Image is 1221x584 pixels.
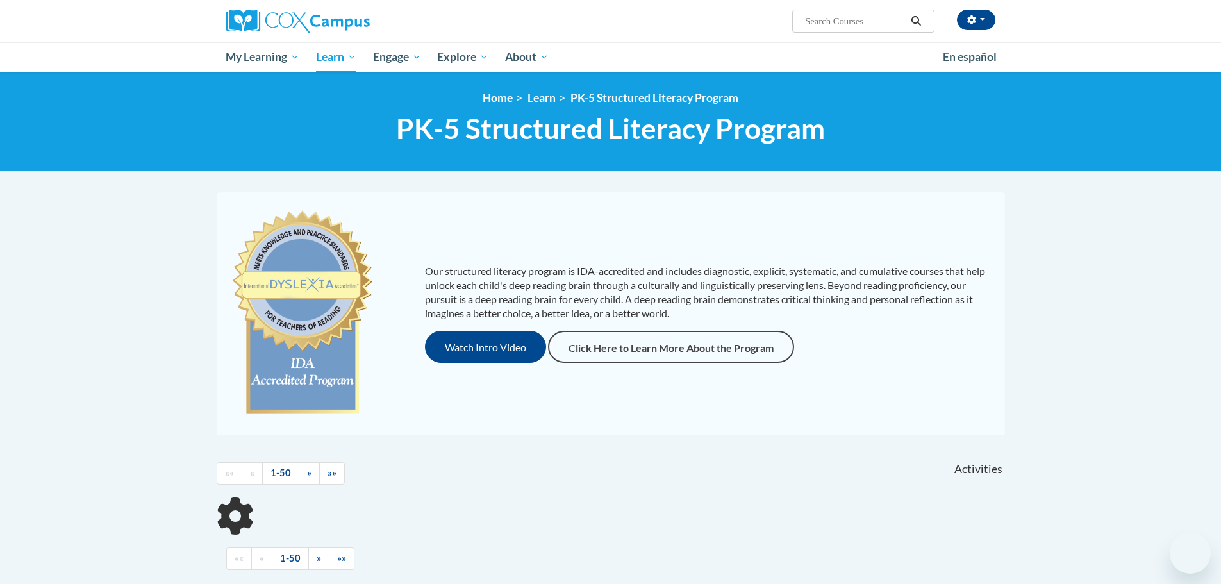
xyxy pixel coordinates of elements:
[934,44,1005,71] a: En español
[429,42,497,72] a: Explore
[1170,533,1211,574] iframe: Button to launch messaging window
[943,50,997,63] span: En español
[317,553,321,563] span: »
[308,42,365,72] a: Learn
[260,553,264,563] span: «
[396,112,825,146] span: PK-5 Structured Literacy Program
[218,42,308,72] a: My Learning
[804,13,906,29] input: Search Courses
[497,42,557,72] a: About
[906,13,926,29] button: Search
[272,547,309,570] a: 1-50
[365,42,429,72] a: Engage
[262,462,299,485] a: 1-50
[570,91,738,104] a: PK-5 Structured Literacy Program
[299,462,320,485] a: Next
[425,264,992,321] p: Our structured literacy program is IDA-accredited and includes diagnostic, explicit, systematic, ...
[226,10,470,33] a: Cox Campus
[226,547,252,570] a: Begining
[527,91,556,104] a: Learn
[425,331,546,363] button: Watch Intro Video
[242,462,263,485] a: Previous
[373,49,421,65] span: Engage
[437,49,488,65] span: Explore
[329,547,354,570] a: End
[337,553,346,563] span: »»
[217,462,242,485] a: Begining
[226,10,370,33] img: Cox Campus
[957,10,995,30] button: Account Settings
[226,49,299,65] span: My Learning
[316,49,356,65] span: Learn
[954,462,1002,476] span: Activities
[308,547,329,570] a: Next
[307,467,311,478] span: »
[225,467,234,478] span: ««
[229,204,376,422] img: c477cda6-e343-453b-bfce-d6f9e9818e1c.png
[483,91,513,104] a: Home
[207,42,1015,72] div: Main menu
[548,331,794,363] a: Click Here to Learn More About the Program
[328,467,336,478] span: »»
[505,49,549,65] span: About
[235,553,244,563] span: ««
[250,467,254,478] span: «
[251,547,272,570] a: Previous
[319,462,345,485] a: End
